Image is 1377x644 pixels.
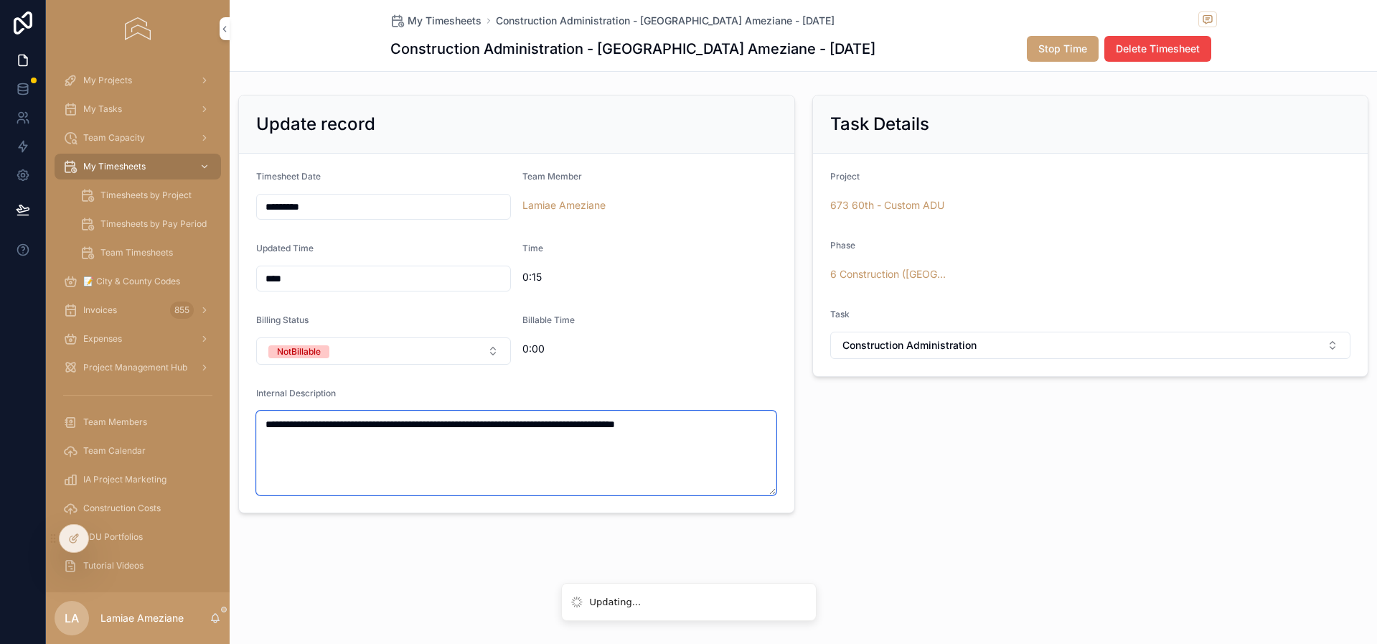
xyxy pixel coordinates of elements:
span: Billing Status [256,314,309,325]
span: Project Management Hub [83,362,187,373]
span: Internal Description [256,388,336,398]
span: LA [65,610,79,627]
a: My Tasks [55,96,221,122]
a: 📝 City & County Codes [55,269,221,294]
span: Team Capacity [83,132,145,144]
div: scrollable content [46,57,230,592]
h1: Construction Administration - [GEOGRAPHIC_DATA] Ameziane - [DATE] [390,39,875,59]
a: 673 60th - Custom ADU [830,198,944,213]
span: Phase [830,240,855,251]
span: Billable Time [522,314,575,325]
div: Updating... [590,595,641,610]
p: Lamiae Ameziane [100,611,184,625]
span: My Projects [83,75,132,86]
span: Team Member [522,171,582,182]
a: Construction Costs [55,495,221,521]
h2: Update record [256,113,375,136]
button: Select Button [830,332,1351,359]
a: My Timesheets [55,154,221,179]
span: 📝 City & County Codes [83,276,180,287]
span: My Tasks [83,103,122,115]
span: Stop Time [1038,42,1087,56]
a: Team Timesheets [72,240,221,266]
span: 0:15 [522,270,777,284]
a: Team Calendar [55,438,221,464]
a: Expenses [55,326,221,352]
span: Construction Administration [842,338,977,353]
span: Project [830,171,860,182]
a: Construction Administration - [GEOGRAPHIC_DATA] Ameziane - [DATE] [496,14,835,28]
span: Task [830,309,850,319]
span: Invoices [83,304,117,316]
span: Delete Timesheet [1116,42,1200,56]
a: My Timesheets [390,14,481,28]
a: Timesheets by Pay Period [72,211,221,237]
span: Updated Time [256,243,314,253]
span: ADU Portfolios [83,531,143,543]
span: Construction Costs [83,503,161,514]
a: Lamiae Ameziane [522,198,606,213]
button: Select Button [256,337,511,365]
span: Team Members [83,416,147,428]
span: 0:00 [522,342,777,356]
a: IA Project Marketing [55,467,221,493]
span: My Timesheets [408,14,481,28]
span: IA Project Marketing [83,474,166,485]
a: Project Management Hub [55,355,221,381]
span: Team Timesheets [100,247,173,258]
span: Time [522,243,543,253]
a: Tutorial Videos [55,553,221,579]
img: App logo [125,17,150,40]
span: Timesheets by Pay Period [100,218,207,230]
button: Delete Timesheet [1104,36,1211,62]
div: 855 [170,302,194,319]
span: Timesheets by Project [100,190,192,201]
a: Team Members [55,409,221,435]
span: My Timesheets [83,161,146,172]
span: Tutorial Videos [83,560,144,571]
a: Timesheets by Project [72,182,221,208]
span: Timesheet Date [256,171,321,182]
a: 6 Construction ([GEOGRAPHIC_DATA]) [830,267,951,281]
a: Team Capacity [55,125,221,151]
a: My Projects [55,67,221,93]
a: ADU Portfolios [55,524,221,550]
div: NotBillable [277,345,321,358]
button: Stop Time [1027,36,1099,62]
span: Expenses [83,333,122,345]
a: Invoices855 [55,297,221,323]
h2: Task Details [830,113,929,136]
span: Team Calendar [83,445,146,457]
